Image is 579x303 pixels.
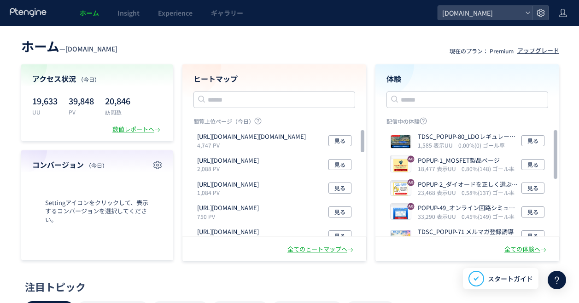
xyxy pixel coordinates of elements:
[391,206,411,219] img: 3c4d9ffada1c0db791d3c3b436bc92c31753406516220.png
[105,108,130,116] p: 訪問数
[197,212,263,220] p: 750 PV
[334,135,345,146] span: 見る
[418,228,514,236] p: TDSC_POPUP-71 メルマガ登録誘導
[517,46,559,55] div: アップグレード
[32,160,162,170] h4: コンバージョン
[386,117,548,129] p: 配信中の体験
[287,245,355,254] div: 全てのヒートマップへ
[418,180,518,189] p: POPUP-2_ダイオードを正しく選ぶために。
[32,93,58,108] p: 19,633
[527,206,538,217] span: 見る
[112,125,162,134] div: 数値レポートへ
[521,206,544,217] button: 見る
[391,183,411,195] img: 7b214aa56338a54d5a0846e2c1b9d47e1756375376575.png
[69,108,94,116] p: PV
[458,141,505,149] i: 0.00%(0) ゴール率
[328,135,351,146] button: 見る
[450,47,514,55] p: 現在のプラン： Premium
[334,159,345,170] span: 見る
[527,230,538,241] span: 見る
[328,159,351,170] button: 見る
[197,236,263,244] p: 591 PV
[521,183,544,194] button: 見る
[117,8,140,17] span: Insight
[462,212,515,220] i: 0.45%(149) ゴール率
[197,165,263,172] p: 2,088 PV
[386,74,548,84] h4: 体験
[391,135,411,148] img: 3631c1e0ff6c5bc42fd777cf1efed0ed1759298840971.png
[418,212,460,220] i: 33,290 表示UU
[527,183,538,194] span: 見る
[65,44,117,53] span: [DOMAIN_NAME]
[158,8,193,17] span: Experience
[418,236,463,244] i: 125,886 表示UU
[78,75,100,83] span: （今日）
[488,274,533,284] span: スタートガイド
[521,135,544,146] button: 見る
[504,245,548,254] div: 全ての体験へ
[328,230,351,241] button: 見る
[328,183,351,194] button: 見る
[32,74,162,84] h4: アクセス状況
[418,156,511,165] p: POPUP-1_MOSFET製品ページ
[418,132,518,141] p: TDSC_POPUP-80_LDOレギュレーター基礎
[328,206,351,217] button: 見る
[418,204,518,212] p: POPUP-49_オンライン回路シミュレーター
[334,183,345,194] span: 見る
[197,141,310,149] p: 4,747 PV
[25,280,551,294] div: 注目トピック
[334,206,345,217] span: 見る
[211,8,243,17] span: ギャラリー
[197,180,259,189] p: https://toshiba.semicon-storage.com/ap-en/semiconductor/design-development/online-circuit-simulat...
[193,117,355,129] p: 閲覧上位ページ（今日）
[86,161,108,169] span: （今日）
[197,189,263,196] p: 1,084 PV
[21,37,59,55] span: ホーム
[32,199,162,224] span: Settingアイコンをクリックして、表示するコンバージョンを選択してください。
[193,74,355,84] h4: ヒートマップ
[521,159,544,170] button: 見る
[197,156,259,165] p: https://toshiba.semicon-storage.com/parametric
[418,141,456,149] i: 1,585 表示UU
[197,132,306,141] p: https://toshiba.semicon-storage.com/info/docget.jsp
[21,37,117,55] div: —
[334,230,345,241] span: 見る
[418,165,460,172] i: 18,477 表示UU
[32,108,58,116] p: UU
[462,189,515,196] i: 0.58%(137) ゴール率
[80,8,99,17] span: ホーム
[462,165,515,172] i: 0.80%(148) ゴール率
[105,93,130,108] p: 20,846
[521,230,544,241] button: 見る
[418,189,460,196] i: 23,468 表示UU
[197,228,259,236] p: https://toshiba-semicon-storage.com/parametric
[527,135,538,146] span: 見る
[391,159,411,172] img: 1309863e5e8d519e7ab13367a9bd37031756458542834.png
[527,159,538,170] span: 見る
[465,236,515,244] i: 0.01%(16) ゴール率
[197,204,259,212] p: https://toshiba.semicon-storage.com/parametric/product
[439,6,521,20] span: [DOMAIN_NAME]
[391,230,411,243] img: eb1ac0938d067e5337eb850687a686661744862356320.png
[69,93,94,108] p: 39,848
